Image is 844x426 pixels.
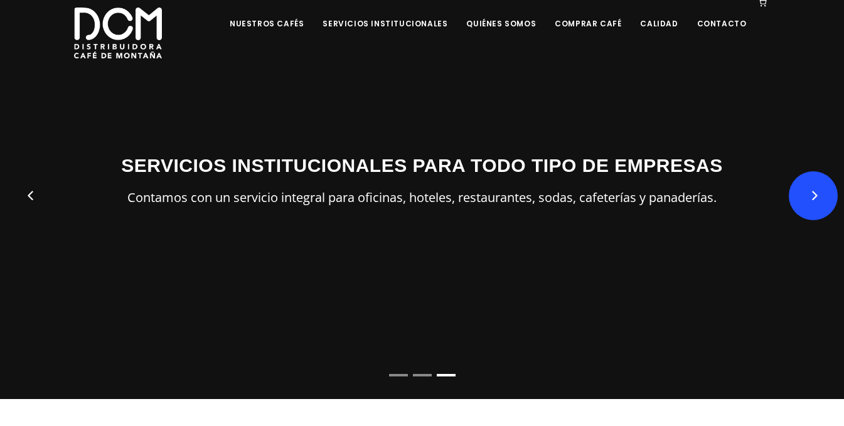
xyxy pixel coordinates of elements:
[74,187,771,208] p: Contamos con un servicio integral para oficinas, hoteles, restaurantes, sodas, cafeterías y panad...
[437,374,456,376] li: Page dot 3
[789,171,838,220] button: Next
[6,171,55,220] button: Previous
[413,374,432,376] li: Page dot 2
[74,151,771,179] h3: SERVICIOS INSTITUCIONALES PARA TODO TIPO DE EMPRESAS
[389,374,408,376] li: Page dot 1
